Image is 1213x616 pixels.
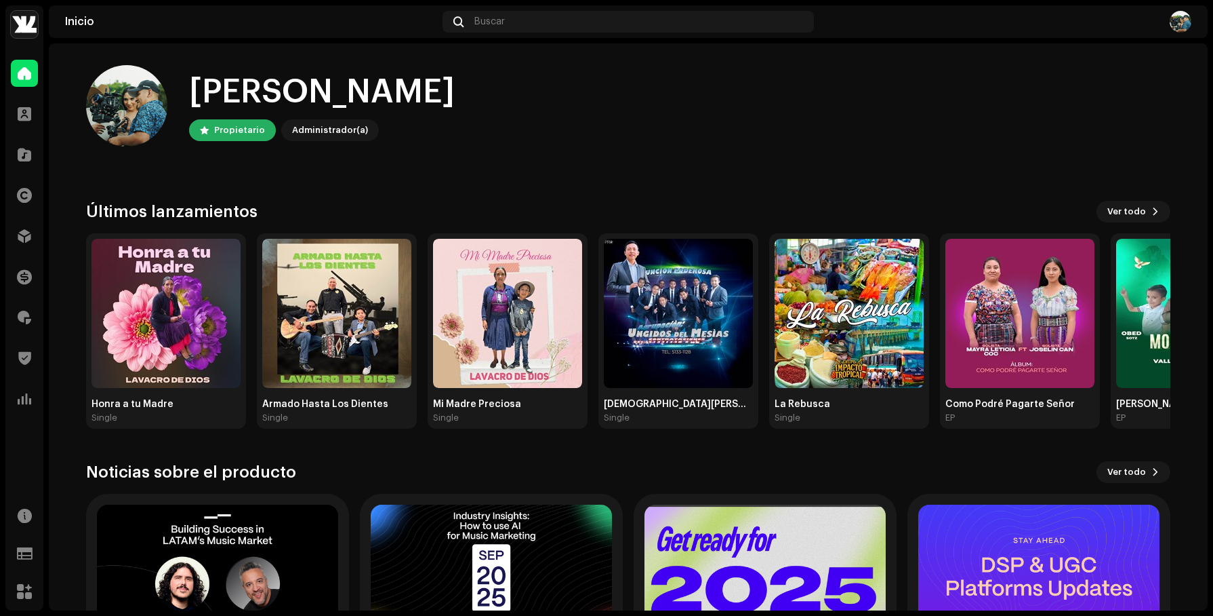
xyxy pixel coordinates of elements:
[775,399,924,410] div: La Rebusca
[1096,461,1170,483] button: Ver todo
[945,399,1094,410] div: Como Podré Pagarte Señor
[433,412,459,423] div: Single
[214,122,265,138] div: Propietario
[604,412,630,423] div: Single
[1096,201,1170,223] button: Ver todo
[775,239,924,388] img: 1e9e8c41-3828-4a12-a0d5-9e09b0ae965f
[86,461,296,483] h3: Noticias sobre el producto
[1116,412,1126,423] div: EP
[604,239,753,388] img: 0d181ece-d949-4f91-93af-0d4efc35941b
[1170,11,1191,33] img: 9d8bb8e1-882d-4cad-b6ab-e8a3da621c55
[604,399,753,410] div: [DEMOGRAPHIC_DATA][PERSON_NAME] [PERSON_NAME]
[775,412,800,423] div: Single
[945,412,955,423] div: EP
[1107,198,1146,225] span: Ver todo
[1107,459,1146,486] span: Ver todo
[91,412,117,423] div: Single
[433,399,582,410] div: Mi Madre Preciosa
[262,239,411,388] img: f8e41e60-edca-4abe-a70d-194a129ab175
[86,201,258,223] h3: Últimos lanzamientos
[262,412,288,423] div: Single
[945,239,1094,388] img: db8da41d-39a8-41d0-bfbb-79c153514e9a
[91,239,241,388] img: 68c52ea9-0739-4a32-9dd0-4715999ebf38
[433,239,582,388] img: b12eab1a-c98b-40f8-9824-d8a5baa884c8
[86,65,167,147] img: 9d8bb8e1-882d-4cad-b6ab-e8a3da621c55
[11,11,38,38] img: a0cb7215-512d-4475-8dcc-39c3dc2549d0
[189,71,455,114] div: [PERSON_NAME]
[262,399,411,410] div: Armado Hasta Los Dientes
[91,399,241,410] div: Honra a tu Madre
[474,16,505,27] span: Buscar
[292,122,368,138] div: Administrador(a)
[65,16,437,27] div: Inicio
